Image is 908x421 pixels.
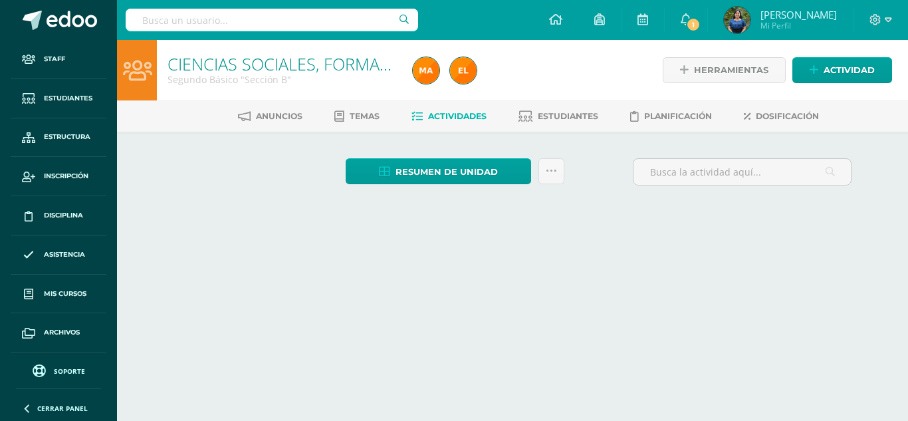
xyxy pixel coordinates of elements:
[538,111,598,121] span: Estudiantes
[44,93,92,104] span: Estudiantes
[168,53,697,75] a: CIENCIAS SOCIALES, FORMACIÓN CIUDADANA E INTERCULTURALIDAD
[11,118,106,158] a: Estructura
[724,7,750,33] img: 5914774f7085c63bcd80a4fe3d7f208d.png
[11,275,106,314] a: Mis cursos
[350,111,380,121] span: Temas
[11,157,106,196] a: Inscripción
[44,249,85,260] span: Asistencia
[694,58,768,82] span: Herramientas
[633,159,851,185] input: Busca la actividad aquí...
[256,111,302,121] span: Anuncios
[11,313,106,352] a: Archivos
[11,40,106,79] a: Staff
[518,106,598,127] a: Estudiantes
[238,106,302,127] a: Anuncios
[37,404,88,413] span: Cerrar panel
[54,366,85,376] span: Soporte
[16,361,101,379] a: Soporte
[44,54,65,65] span: Staff
[44,289,86,299] span: Mis cursos
[44,171,88,182] span: Inscripción
[126,9,418,31] input: Busca un usuario...
[413,57,439,84] img: 5d98c8432932463505bd6846e15a9a15.png
[346,158,531,184] a: Resumen de unidad
[760,8,837,21] span: [PERSON_NAME]
[11,196,106,235] a: Disciplina
[824,58,875,82] span: Actividad
[44,327,80,338] span: Archivos
[11,79,106,118] a: Estudiantes
[744,106,819,127] a: Dosificación
[334,106,380,127] a: Temas
[168,73,397,86] div: Segundo Básico 'Sección B'
[44,210,83,221] span: Disciplina
[396,160,498,184] span: Resumen de unidad
[686,17,701,32] span: 1
[760,20,837,31] span: Mi Perfil
[411,106,487,127] a: Actividades
[792,57,892,83] a: Actividad
[663,57,786,83] a: Herramientas
[756,111,819,121] span: Dosificación
[11,235,106,275] a: Asistencia
[644,111,712,121] span: Planificación
[450,57,477,84] img: dbb8facc1bb3f0ff15734133107f95d4.png
[168,55,397,73] h1: CIENCIAS SOCIALES, FORMACIÓN CIUDADANA E INTERCULTURALIDAD
[44,132,90,142] span: Estructura
[428,111,487,121] span: Actividades
[630,106,712,127] a: Planificación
